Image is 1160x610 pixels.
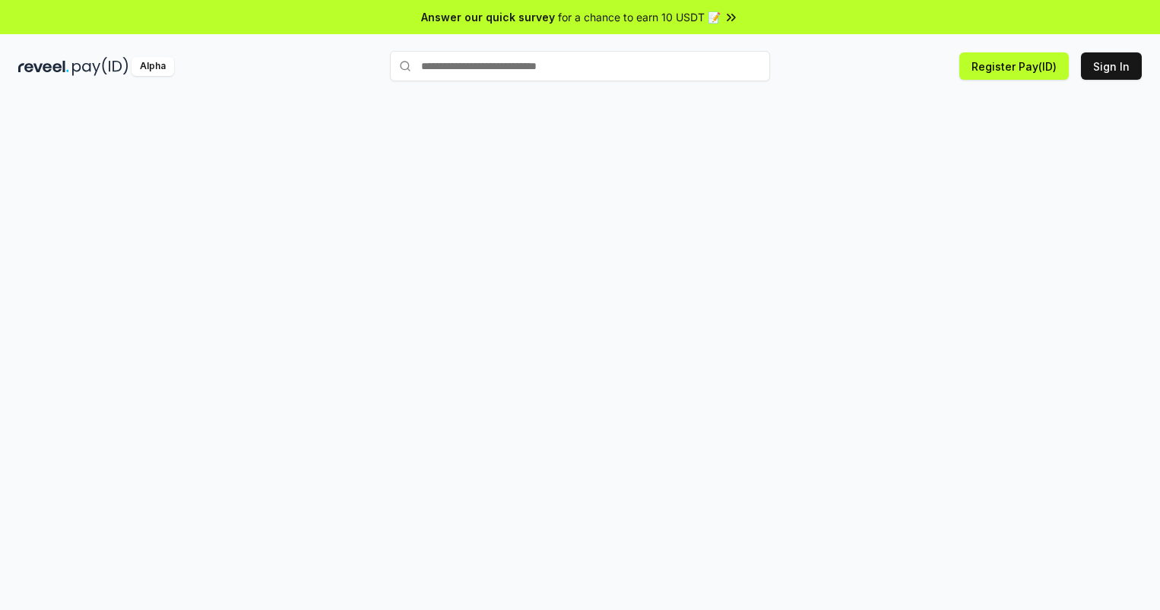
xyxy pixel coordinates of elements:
[72,57,128,76] img: pay_id
[558,9,721,25] span: for a chance to earn 10 USDT 📝
[1081,52,1142,80] button: Sign In
[959,52,1069,80] button: Register Pay(ID)
[132,57,174,76] div: Alpha
[421,9,555,25] span: Answer our quick survey
[18,57,69,76] img: reveel_dark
